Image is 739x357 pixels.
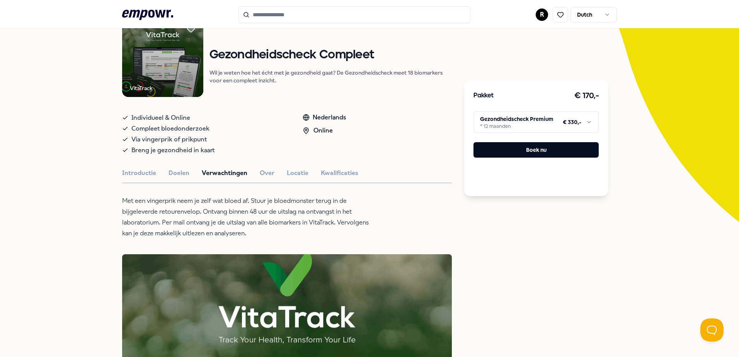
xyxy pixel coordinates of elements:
[321,168,358,178] button: Kwalificaties
[169,168,189,178] button: Doelen
[131,112,190,123] span: Individueel & Online
[473,91,494,101] h3: Pakket
[303,126,346,136] div: Online
[131,145,215,156] span: Breng je gezondheid in kaart
[202,168,247,178] button: Verwachtingen
[209,69,452,84] p: Wil je weten hoe het écht met je gezondheid gaat? De Gezondheidscheck meet 18 biomarkers voor een...
[131,134,207,145] span: Via vingerprik of prikpunt
[536,8,548,21] button: R
[122,168,156,178] button: Introductie
[131,123,209,134] span: Compleet bloedonderzoek
[238,6,470,23] input: Search for products, categories or subcategories
[260,168,274,178] button: Over
[122,195,373,239] p: Met een vingerprik neem je zelf wat bloed af. Stuur je bloedmonster terug in de bijgeleverde reto...
[130,84,152,92] div: VitaTrack
[122,16,203,97] img: Product Image
[473,142,599,158] button: Boek nu
[700,318,724,342] iframe: Help Scout Beacon - Open
[287,168,308,178] button: Locatie
[303,112,346,122] div: Nederlands
[574,90,599,102] h3: € 170,-
[209,48,452,62] h1: Gezondheidscheck Compleet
